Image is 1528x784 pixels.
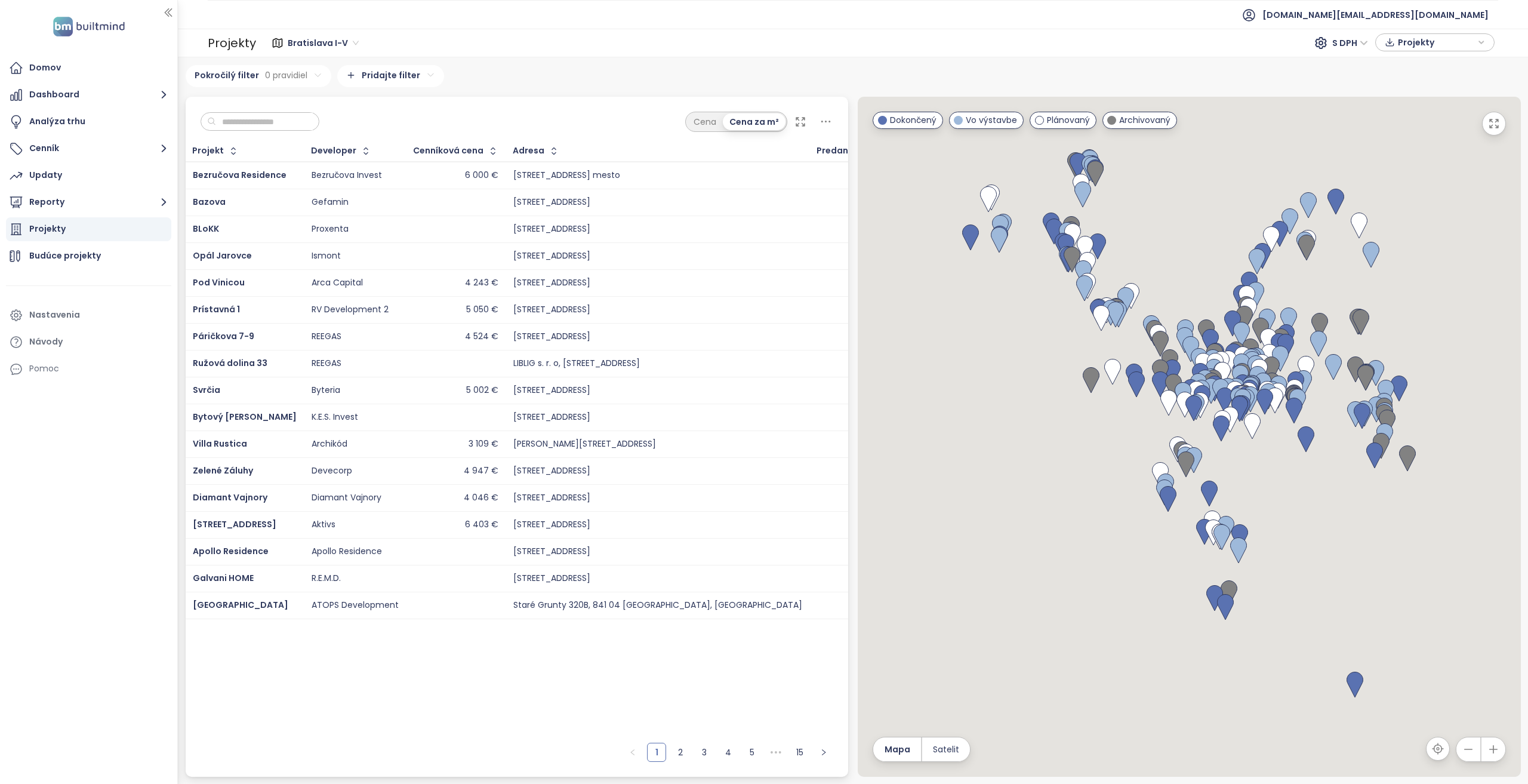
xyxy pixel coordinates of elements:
a: Páričkova 7-9 [193,330,254,342]
div: Cena [687,113,723,130]
div: Developer [311,147,356,155]
div: [STREET_ADDRESS] [513,278,590,288]
button: Satelit [922,737,970,761]
span: left [629,749,636,756]
div: Pomoc [6,357,171,381]
div: Projekt [192,147,224,155]
span: Bratislava I-V [288,34,359,52]
div: Arca Capital [312,278,363,288]
div: [STREET_ADDRESS] [513,466,590,476]
div: RV Development 2 [312,305,389,315]
div: 5 002 € [466,385,498,396]
span: [DOMAIN_NAME][EMAIL_ADDRESS][DOMAIN_NAME] [1262,1,1489,29]
a: Diamant Vajnory [193,491,267,503]
div: 3 109 € [469,439,498,450]
div: [STREET_ADDRESS] [513,305,590,315]
a: 2 [671,743,689,761]
a: Bezručova Residence [193,169,286,181]
a: BLoKK [193,223,219,235]
a: Ružová dolina 33 [193,357,267,369]
a: Analýza trhu [6,110,171,134]
button: Cenník [6,137,171,161]
div: [STREET_ADDRESS] [513,519,590,530]
div: Pridajte filter [337,65,444,87]
a: 5 [743,743,761,761]
span: Projekty [1398,33,1475,51]
div: Návody [29,334,63,349]
div: [STREET_ADDRESS] [513,251,590,262]
div: 6 403 € [465,519,498,530]
div: [STREET_ADDRESS] [513,197,590,208]
span: Plánovaný [1047,113,1090,127]
li: Nasledujúca strana [814,743,833,762]
li: 1 [647,743,666,762]
div: button [1382,33,1488,51]
div: Gefamin [312,197,349,208]
div: Ismont [312,251,341,262]
div: Cena za m² [723,113,785,130]
span: Archivovaný [1119,113,1170,127]
div: Updaty [29,168,62,183]
button: Dashboard [6,83,171,107]
div: REEGAS [312,358,341,369]
div: Adresa [513,147,544,155]
button: right [814,743,833,762]
div: Staré Grunty 320B, 841 04 [GEOGRAPHIC_DATA], [GEOGRAPHIC_DATA] [513,600,802,611]
div: [STREET_ADDRESS] [513,493,590,503]
div: Domov [29,60,61,75]
a: [GEOGRAPHIC_DATA] [193,599,288,611]
div: Aktivs [312,519,335,530]
div: Analýza trhu [29,114,85,129]
a: Villa Rustica [193,438,247,450]
li: 15 [790,743,809,762]
a: Nastavenia [6,303,171,327]
div: [STREET_ADDRESS] [513,385,590,396]
a: Projekty [6,217,171,241]
a: 4 [719,743,737,761]
div: [STREET_ADDRESS] [513,573,590,584]
a: Domov [6,56,171,80]
span: Vo výstavbe [966,113,1017,127]
a: Zelené Záluhy [193,465,253,476]
span: Satelit [933,743,959,756]
img: logo [50,14,128,39]
a: Prístavná 1 [193,303,240,315]
a: Updaty [6,164,171,187]
a: Pod Vinicou [193,276,245,288]
div: ATOPS Development [312,600,399,611]
span: 0 pravidiel [265,69,307,82]
div: Projekty [29,222,66,236]
a: Opál Jarovce [193,250,252,262]
div: Pokročilý filter [186,65,331,87]
div: [STREET_ADDRESS] [513,412,590,423]
a: Svrčia [193,384,220,396]
div: Bezručova Invest [312,170,382,181]
div: Apollo Residence [312,546,382,557]
div: 4 243 € [465,278,498,288]
div: REEGAS [312,331,341,342]
div: [STREET_ADDRESS] [513,546,590,557]
a: Galvani HOME [193,572,254,584]
div: Projekty [208,31,256,55]
div: Archikód [312,439,347,450]
div: Devecorp [312,466,352,476]
div: [STREET_ADDRESS] mesto [513,170,620,181]
div: [STREET_ADDRESS] [513,331,590,342]
a: Apollo Residence [193,545,269,557]
div: [STREET_ADDRESS] [513,224,590,235]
